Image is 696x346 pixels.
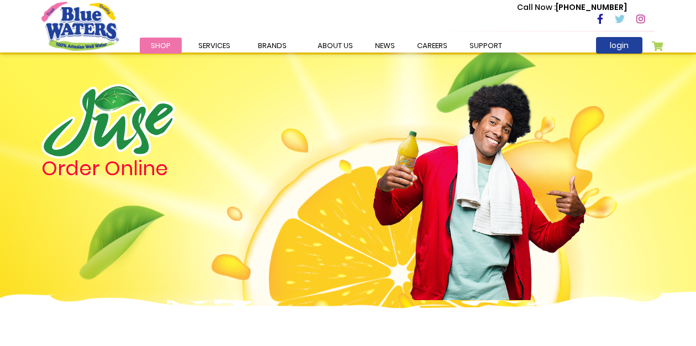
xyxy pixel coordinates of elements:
[198,40,230,51] span: Services
[41,2,119,50] a: store logo
[517,2,556,13] span: Call Now :
[41,159,287,179] h4: Order Online
[517,2,627,13] p: [PHONE_NUMBER]
[406,38,458,54] a: careers
[364,38,406,54] a: News
[307,38,364,54] a: about us
[151,40,171,51] span: Shop
[372,64,587,300] img: man.png
[458,38,513,54] a: support
[41,84,175,159] img: logo
[596,37,642,54] a: login
[258,40,287,51] span: Brands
